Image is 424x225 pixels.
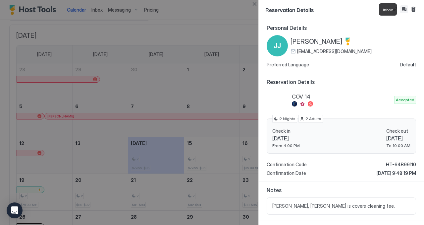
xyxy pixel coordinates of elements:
[272,135,300,142] span: [DATE]
[274,41,281,51] span: JJ
[297,48,372,54] span: [EMAIL_ADDRESS][DOMAIN_NAME]
[267,25,416,31] span: Personal Details
[291,37,343,46] span: [PERSON_NAME]
[272,143,300,148] span: From 4:00 PM
[267,170,306,176] span: Confirmation Date
[267,187,416,193] span: Notes
[272,128,300,134] span: Check in
[386,135,410,142] span: [DATE]
[386,128,410,134] span: Check out
[409,5,417,13] button: Cancel reservation
[400,62,416,68] span: Default
[267,62,309,68] span: Preferred Language
[377,170,416,176] span: [DATE] 9:48:19 PM
[292,93,392,100] span: COV 14
[7,202,23,218] div: Open Intercom Messenger
[265,5,390,14] span: Reservation Details
[386,143,410,148] span: To 10:00 AM
[267,79,416,85] span: Reservation Details
[386,162,416,168] span: HT-64B99110
[305,116,321,122] span: 2 Adults
[272,203,410,209] span: [PERSON_NAME], [PERSON_NAME] is covers cleaning fee.
[400,5,408,13] button: Inbox
[383,7,393,12] span: Inbox
[267,162,307,168] span: Confirmation Code
[279,116,295,122] span: 2 Nights
[267,89,288,111] div: listing image
[396,97,414,103] span: Accepted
